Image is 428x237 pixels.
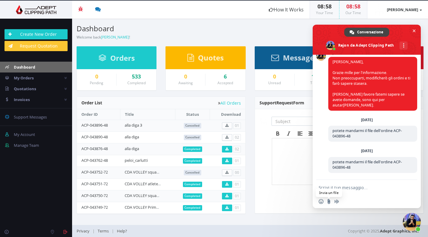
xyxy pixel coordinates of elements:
h3: Dashboard [77,25,246,32]
span: Support Messages [14,114,47,120]
span: Completed [183,158,202,164]
div: [DATE] [361,118,373,122]
span: potete mandarmi il file dell'ordine ACP-043896-48 [332,128,402,139]
small: Total [310,80,319,85]
span: Copyright © 2025, [348,228,419,234]
div: [DATE] [361,149,373,153]
a: [PERSON_NAME] [367,1,428,19]
span: Registra un messaggio audio [334,199,339,204]
span: 08 [317,3,323,10]
a: Quotes [187,56,224,62]
a: CDA VOLLEY atlete figura intera [125,181,181,186]
span: Cancelled [184,170,202,175]
span: Manage Team [14,143,39,148]
span: Orders [110,53,135,63]
span: Completed [183,205,202,211]
a: Request Quotation [5,41,68,51]
textarea: Scrivi il tuo messaggio... [319,185,402,190]
a: Help? [114,228,130,234]
span: Support Form [260,100,304,106]
span: Messages [283,53,318,63]
div: Chiudere la chat [403,213,421,231]
small: Unread [268,80,281,85]
div: 12 [299,74,330,80]
a: ACP-043750-72 [81,193,108,198]
a: [PERSON_NAME] [101,35,129,40]
div: Conversazione [344,28,389,37]
a: Terms [95,228,112,234]
span: potete mandarmi il file dell'ordine ACP-043896-48 [332,159,402,170]
a: ACP-043890-48 [81,134,108,140]
div: Bold [272,130,283,137]
a: How It Works [263,1,310,19]
small: Pending [90,80,103,85]
small: Your Time [316,10,333,15]
span: 08 [346,3,352,10]
span: My Orders [14,75,34,81]
span: Conversazione [357,28,383,37]
img: timthumb.php [373,4,385,16]
small: Our Time [345,10,361,15]
small: Welcome back ! [77,35,130,40]
span: Completed [183,182,202,187]
span: [PERSON_NAME], Grazie mille per l'informazione. Non preoccuparti, modificherò gli ordini e ti far... [332,59,410,108]
a: alla diga 3 [125,122,142,128]
span: Completed [183,146,202,152]
a: 0 [81,74,112,80]
a: ACP-043876-48 [81,146,108,151]
a: Privacy [77,228,93,234]
a: ACP-043751-72 [81,181,108,186]
a: 6 [210,74,241,80]
span: My Account [14,132,35,137]
div: Altri canali [399,42,408,50]
span: Chiudere la chat [411,28,417,34]
span: Invia un file [326,199,331,204]
a: alla diga [125,134,139,140]
div: Align center [305,130,316,137]
a: Messages [271,56,318,62]
iframe: Rich Text Area. Press ALT-F9 for menu. Press ALT-F10 for toolbar. Press ALT-0 for help [272,138,418,185]
strong: [PERSON_NAME] [387,7,418,12]
a: alla diga [125,146,139,151]
span: Inserisci una emoji [319,199,323,204]
a: Orders [99,57,135,62]
th: Download [210,109,245,120]
span: : [352,3,354,10]
small: Completed [127,80,146,85]
span: 58 [354,3,360,10]
a: ACP-043752-72 [81,169,108,175]
a: CDA VOLLEY squadra staff e soci [125,193,182,198]
small: Awaiting [178,80,193,85]
span: Invoices [14,97,30,102]
span: : [323,3,326,10]
th: Order ID [77,109,120,120]
th: Status [175,109,210,120]
a: Adept Graphics, Inc. [380,228,419,234]
a: 0 [260,74,290,80]
a: 533 [121,74,152,80]
div: Italic [283,130,294,137]
a: 0 [170,74,201,80]
a: CDA VOLLEY Primo Piano [125,205,170,210]
a: CDA VOLLEY squadra staff e soci [125,169,182,175]
small: Accepted [217,80,233,85]
img: timthumb.php [260,117,269,126]
input: Subject [272,117,341,126]
span: Completed [183,193,202,199]
a: All Orders [218,101,241,105]
img: Adept Graphics [5,5,68,14]
div: | | [77,225,308,237]
span: Request [276,100,293,106]
a: ACP-043762-48 [81,158,108,163]
span: 58 [326,3,332,10]
a: Create New Order [5,29,68,39]
th: Title [120,109,175,120]
a: ACP-043749-72 [81,205,108,210]
span: Dashboard [14,64,35,70]
div: Align left [295,130,305,137]
span: Order List [81,100,102,106]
